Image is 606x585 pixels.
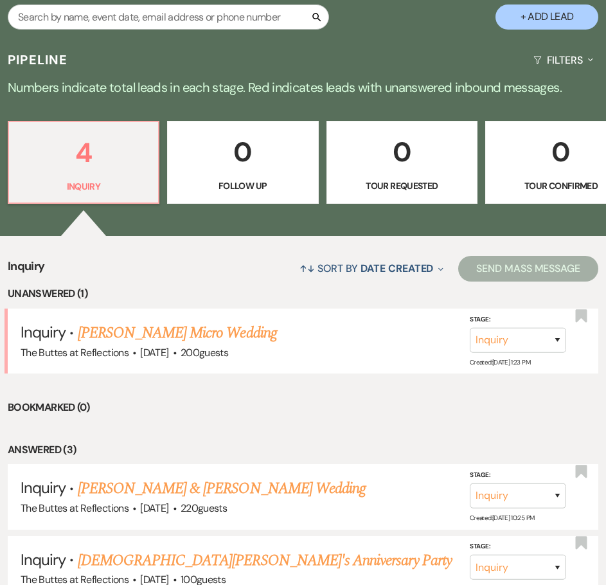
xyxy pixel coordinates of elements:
a: 0Tour Requested [326,121,478,204]
span: Inquiry [21,478,66,498]
label: Stage: [470,313,566,325]
a: [DEMOGRAPHIC_DATA][PERSON_NAME]'s Anniversary Party [78,549,452,572]
span: [DATE] [140,346,168,359]
a: [PERSON_NAME] Micro Wedding [78,321,277,345]
p: 0 [335,130,470,174]
button: Filters [528,43,598,77]
span: ↑↓ [299,262,315,275]
span: 220 guests [181,501,227,515]
li: Bookmarked (0) [8,399,598,416]
span: [DATE] [140,501,168,515]
label: Stage: [470,469,566,481]
span: The Buttes at Reflections [21,346,129,359]
p: Tour Requested [335,179,470,193]
span: Created: [DATE] 10:25 PM [470,514,534,522]
button: + Add Lead [495,4,598,30]
span: Inquiry [21,550,66,570]
label: Stage: [470,541,566,552]
li: Answered (3) [8,442,598,458]
p: 0 [175,130,310,174]
p: Follow Up [175,179,310,193]
li: Unanswered (1) [8,285,598,302]
h3: Pipeline [8,51,68,69]
button: Sort By Date Created [294,251,449,285]
span: Created: [DATE] 1:23 PM [470,357,530,366]
span: Date Created [361,262,433,275]
p: Inquiry [17,179,150,194]
span: Inquiry [21,322,66,342]
span: Inquiry [8,258,45,285]
button: Send Mass Message [458,256,598,282]
a: [PERSON_NAME] & [PERSON_NAME] Wedding [78,477,366,500]
a: 0Follow Up [167,121,319,204]
a: 4Inquiry [8,121,159,204]
span: 200 guests [181,346,228,359]
p: 4 [17,131,150,174]
input: Search by name, event date, email address or phone number [8,4,329,30]
span: The Buttes at Reflections [21,501,129,515]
